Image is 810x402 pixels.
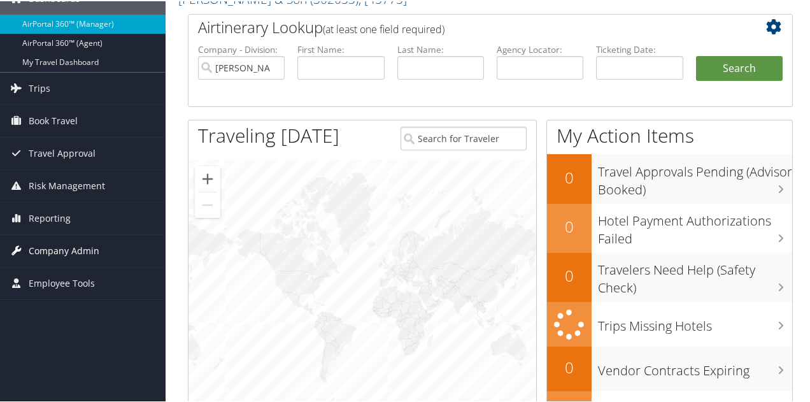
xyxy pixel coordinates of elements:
[547,252,792,301] a: 0Travelers Need Help (Safety Check)
[598,254,792,296] h3: Travelers Need Help (Safety Check)
[29,266,95,298] span: Employee Tools
[598,310,792,334] h3: Trips Missing Hotels
[547,166,592,187] h2: 0
[547,121,792,148] h1: My Action Items
[598,205,792,247] h3: Hotel Payment Authorizations Failed
[29,136,96,168] span: Travel Approval
[195,191,220,217] button: Zoom out
[297,42,384,55] label: First Name:
[29,234,99,266] span: Company Admin
[598,155,792,197] h3: Travel Approvals Pending (Advisor Booked)
[547,215,592,236] h2: 0
[696,55,783,80] button: Search
[497,42,583,55] label: Agency Locator:
[29,71,50,103] span: Trips
[29,169,105,201] span: Risk Management
[547,355,592,377] h2: 0
[547,203,792,252] a: 0Hotel Payment Authorizations Failed
[401,126,526,149] input: Search for Traveler
[547,264,592,285] h2: 0
[598,354,792,378] h3: Vendor Contracts Expiring
[29,201,71,233] span: Reporting
[547,345,792,390] a: 0Vendor Contracts Expiring
[547,301,792,346] a: Trips Missing Hotels
[323,21,444,35] span: (at least one field required)
[198,42,285,55] label: Company - Division:
[29,104,78,136] span: Book Travel
[547,153,792,202] a: 0Travel Approvals Pending (Advisor Booked)
[198,121,339,148] h1: Traveling [DATE]
[397,42,484,55] label: Last Name:
[198,15,732,37] h2: Airtinerary Lookup
[596,42,683,55] label: Ticketing Date:
[195,165,220,190] button: Zoom in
